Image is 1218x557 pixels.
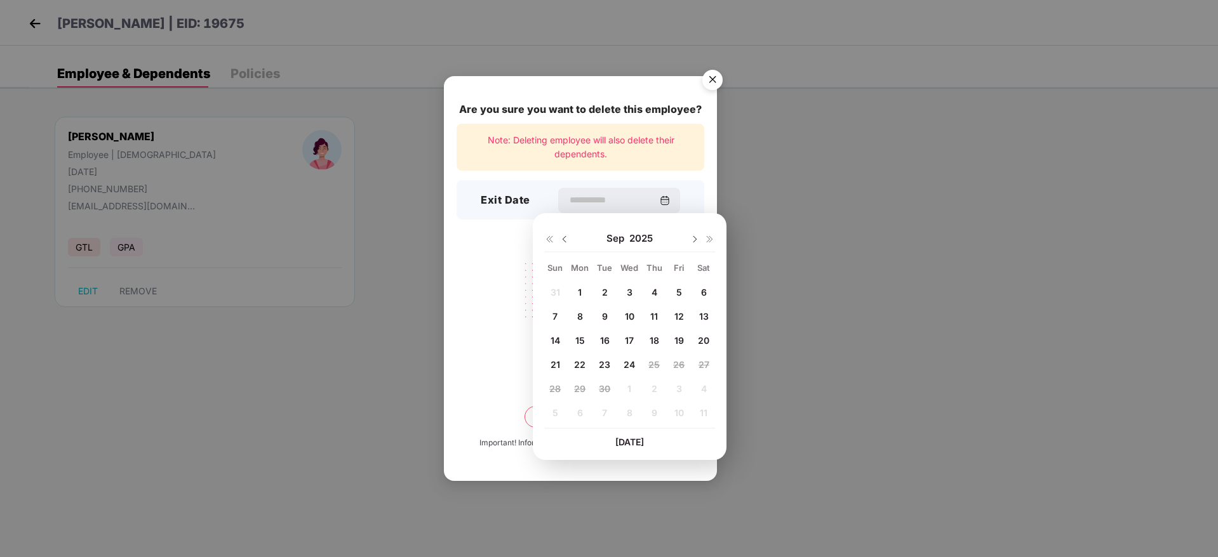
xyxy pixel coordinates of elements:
[660,195,670,206] img: svg+xml;base64,PHN2ZyBpZD0iQ2FsZW5kYXItMzJ4MzIiIHhtbG5zPSJodHRwOi8vd3d3LnczLm9yZy8yMDAwL3N2ZyIgd2...
[552,311,558,322] span: 7
[551,359,560,370] span: 21
[690,234,700,244] img: svg+xml;base64,PHN2ZyBpZD0iRHJvcGRvd24tMzJ4MzIiIHhtbG5zPSJodHRwOi8vd3d3LnczLm9yZy8yMDAwL3N2ZyIgd2...
[606,232,629,245] span: Sep
[578,287,582,298] span: 1
[693,262,715,273] div: Sat
[650,311,658,322] span: 11
[551,335,560,346] span: 14
[599,359,610,370] span: 23
[695,64,729,98] button: Close
[701,287,707,298] span: 6
[625,311,634,322] span: 10
[574,359,586,370] span: 22
[602,311,608,322] span: 9
[577,311,583,322] span: 8
[457,102,704,117] div: Are you sure you want to delete this employee?
[629,232,653,245] span: 2025
[544,262,566,273] div: Sun
[699,311,709,322] span: 13
[627,287,632,298] span: 3
[674,311,684,322] span: 12
[594,262,616,273] div: Tue
[676,287,682,298] span: 5
[569,262,591,273] div: Mon
[643,262,666,273] div: Thu
[544,234,554,244] img: svg+xml;base64,PHN2ZyB4bWxucz0iaHR0cDovL3d3dy53My5vcmcvMjAwMC9zdmciIHdpZHRoPSIxNiIgaGVpZ2h0PSIxNi...
[668,262,690,273] div: Fri
[695,64,730,100] img: svg+xml;base64,PHN2ZyB4bWxucz0iaHR0cDovL3d3dy53My5vcmcvMjAwMC9zdmciIHdpZHRoPSI1NiIgaGVpZ2h0PSI1Ni...
[481,192,530,209] h3: Exit Date
[652,287,657,298] span: 4
[509,255,652,354] img: svg+xml;base64,PHN2ZyB4bWxucz0iaHR0cDovL3d3dy53My5vcmcvMjAwMC9zdmciIHdpZHRoPSIyMjQiIGhlaWdodD0iMT...
[479,437,681,449] div: Important! Information once deleted, can’t be recovered.
[624,359,635,370] span: 24
[705,234,715,244] img: svg+xml;base64,PHN2ZyB4bWxucz0iaHR0cDovL3d3dy53My5vcmcvMjAwMC9zdmciIHdpZHRoPSIxNiIgaGVpZ2h0PSIxNi...
[457,124,704,171] div: Note: Deleting employee will also delete their dependents.
[619,262,641,273] div: Wed
[602,287,608,298] span: 2
[698,335,709,346] span: 20
[525,406,636,428] button: Delete permanently
[559,234,570,244] img: svg+xml;base64,PHN2ZyBpZD0iRHJvcGRvd24tMzJ4MzIiIHhtbG5zPSJodHRwOi8vd3d3LnczLm9yZy8yMDAwL3N2ZyIgd2...
[615,436,644,447] span: [DATE]
[600,335,610,346] span: 16
[625,335,634,346] span: 17
[650,335,659,346] span: 18
[674,335,684,346] span: 19
[575,335,585,346] span: 15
